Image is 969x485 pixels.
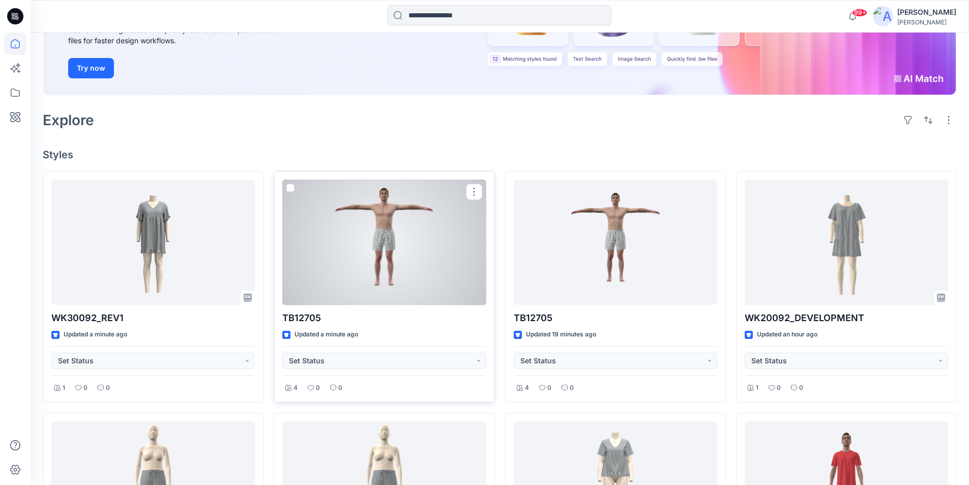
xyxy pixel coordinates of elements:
[316,383,320,393] p: 0
[897,18,956,26] div: [PERSON_NAME]
[873,6,893,26] img: avatar
[547,383,551,393] p: 0
[43,149,957,161] h4: Styles
[525,383,529,393] p: 4
[514,180,717,305] a: TB12705
[757,329,817,340] p: Updated an hour ago
[51,180,255,305] a: WK30092_REV1
[570,383,574,393] p: 0
[852,9,867,17] span: 99+
[51,311,255,325] p: WK30092_REV1
[338,383,342,393] p: 0
[514,311,717,325] p: TB12705
[63,383,65,393] p: 1
[745,180,948,305] a: WK20092_DEVELOPMENT
[43,112,94,128] h2: Explore
[68,24,297,46] div: Use text or image search to quickly locate relevant, editable .bw files for faster design workflows.
[282,311,486,325] p: TB12705
[64,329,127,340] p: Updated a minute ago
[68,58,114,78] button: Try now
[282,180,486,305] a: TB12705
[293,383,298,393] p: 4
[745,311,948,325] p: WK20092_DEVELOPMENT
[756,383,758,393] p: 1
[295,329,358,340] p: Updated a minute ago
[897,6,956,18] div: [PERSON_NAME]
[799,383,803,393] p: 0
[83,383,87,393] p: 0
[526,329,596,340] p: Updated 19 minutes ago
[777,383,781,393] p: 0
[106,383,110,393] p: 0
